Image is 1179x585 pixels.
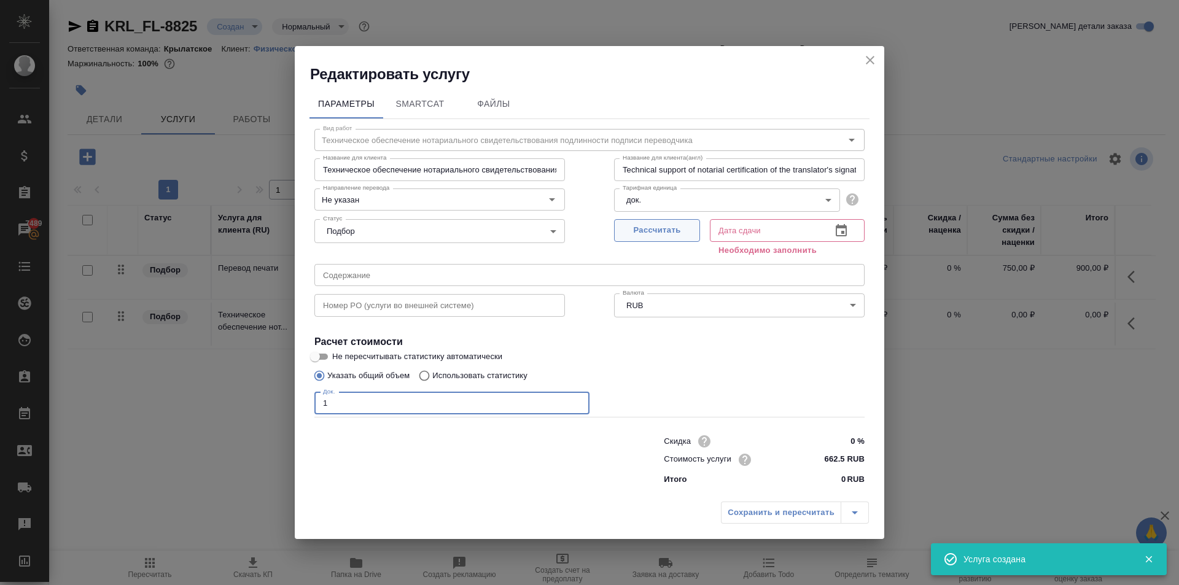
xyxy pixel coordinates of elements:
[614,219,700,242] button: Рассчитать
[621,223,693,238] span: Рассчитать
[323,226,359,236] button: Подбор
[623,195,645,205] button: док.
[391,96,449,112] span: SmartCat
[623,300,647,311] button: RUB
[432,370,527,382] p: Использовать статистику
[310,64,884,84] h2: Редактировать услугу
[543,191,561,208] button: Open
[327,370,410,382] p: Указать общий объем
[819,451,865,468] input: ✎ Введи что-нибудь
[819,432,865,450] input: ✎ Введи что-нибудь
[847,473,865,486] p: RUB
[314,219,565,242] div: Подбор
[664,435,691,447] p: Скидка
[963,553,1126,565] div: Услуга создана
[861,51,879,69] button: close
[314,335,865,349] h4: Расчет стоимости
[1136,554,1161,565] button: Закрыть
[718,244,856,257] p: Необходимо заполнить
[614,188,840,212] div: док.
[464,96,523,112] span: Файлы
[332,351,502,363] span: Не пересчитывать статистику автоматически
[721,502,869,524] div: split button
[614,293,865,317] div: RUB
[317,96,376,112] span: Параметры
[664,473,687,486] p: Итого
[841,473,846,486] p: 0
[664,453,731,465] p: Стоимость услуги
